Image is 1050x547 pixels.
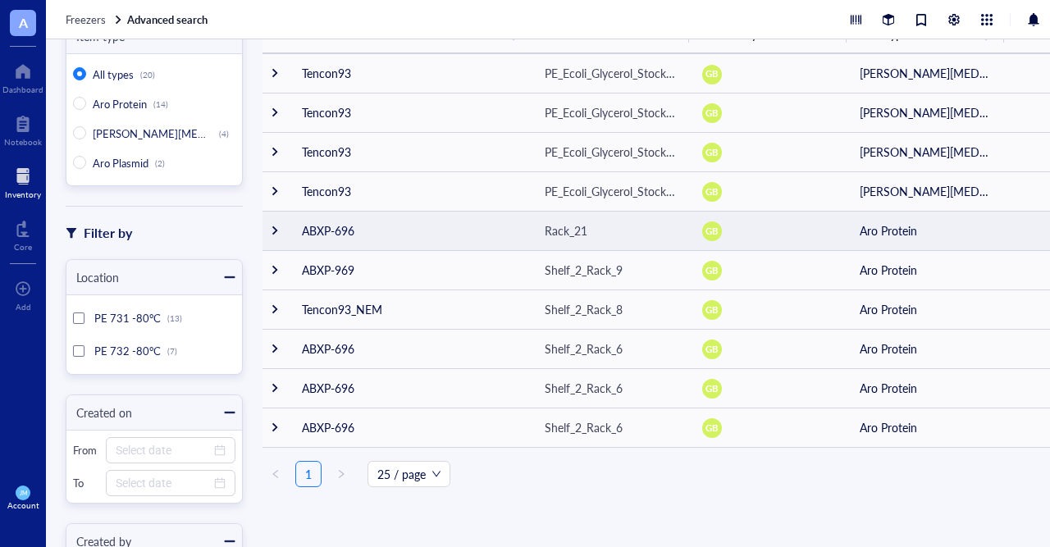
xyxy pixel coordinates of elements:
li: Next Page [328,461,354,487]
span: GB [705,263,719,277]
span: GB [705,421,719,435]
a: Inventory [5,163,41,199]
span: [PERSON_NAME][MEDICAL_DATA] [93,125,266,141]
span: All types [93,66,134,82]
input: Select date [116,441,211,459]
div: Page Size [367,461,450,487]
div: Inventory [5,189,41,199]
a: Freezers [66,12,124,27]
td: ABXP-696 [289,408,532,447]
td: ABXP-969 [289,250,532,289]
span: right [336,469,346,479]
span: GB [705,67,719,81]
span: GB [705,303,719,317]
td: ABXP-696 [289,329,532,368]
div: (4) [219,129,229,139]
span: GB [705,145,719,159]
td: [PERSON_NAME][MEDICAL_DATA] [847,132,1004,171]
span: Freezers [66,11,106,27]
a: Notebook [4,111,42,147]
td: Tencon93 [289,132,532,171]
span: GB [705,381,719,395]
span: A [19,12,28,33]
td: Tencon93 [289,53,532,93]
div: PE_Ecoli_Glycerol_Stock_11 [545,182,676,200]
div: Notebook [4,137,42,147]
a: Dashboard [2,58,43,94]
td: [PERSON_NAME][MEDICAL_DATA] [847,171,1004,211]
td: Aro Protein [847,211,1004,250]
div: PE_Ecoli_Glycerol_Stock_11 [545,143,676,161]
td: Aro Protein [847,368,1004,408]
td: Tencon93 [289,171,532,211]
li: 1 [295,461,322,487]
span: PE 731 -80°C [94,310,161,326]
div: (20) [140,70,155,80]
li: Previous Page [262,461,289,487]
button: left [262,461,289,487]
a: Core [14,216,32,252]
div: To [73,476,99,490]
span: GB [705,185,719,198]
span: Aro Plasmid [93,155,148,171]
div: Filter by [84,222,132,244]
td: Aro Protein [847,329,1004,368]
td: [PERSON_NAME][MEDICAL_DATA] [847,93,1004,132]
span: GB [705,224,719,238]
div: Add [16,302,31,312]
div: Core [14,242,32,252]
td: Aro Protein [847,408,1004,447]
span: Aro Protein [93,96,147,112]
a: Advanced search [127,12,211,27]
div: PE_Ecoli_Glycerol_Stock_11 [545,103,676,121]
span: 25 / page [377,462,441,486]
div: Shelf_2_Rack_6 [545,379,623,397]
div: Dashboard [2,84,43,94]
div: Location [66,268,119,286]
td: ABXP-696 [289,368,532,408]
span: left [271,469,281,479]
div: From [73,443,99,458]
span: GB [705,106,719,120]
input: Select date [116,474,211,492]
td: Tencon93 [289,93,532,132]
td: Aro Protein [847,250,1004,289]
span: GB [705,342,719,356]
td: [PERSON_NAME][MEDICAL_DATA] [847,53,1004,93]
div: Created on [66,403,132,422]
div: Rack_21 [545,221,587,239]
div: (2) [155,158,165,168]
div: (14) [153,99,168,109]
td: Tencon93_NEM [289,289,532,329]
div: Shelf_2_Rack_8 [545,300,623,318]
td: Aro Protein [847,289,1004,329]
span: JM [19,490,26,497]
div: Account [7,500,39,510]
td: ABXP-696 [289,211,532,250]
div: Shelf_2_Rack_6 [545,418,623,436]
span: PE 732 -80°C [94,343,161,358]
div: Shelf_2_Rack_6 [545,340,623,358]
div: Shelf_2_Rack_9 [545,261,623,279]
a: 1 [296,462,321,486]
div: (7) [167,346,177,356]
button: right [328,461,354,487]
div: (13) [167,313,182,323]
div: PE_Ecoli_Glycerol_Stock_11 [545,64,676,82]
